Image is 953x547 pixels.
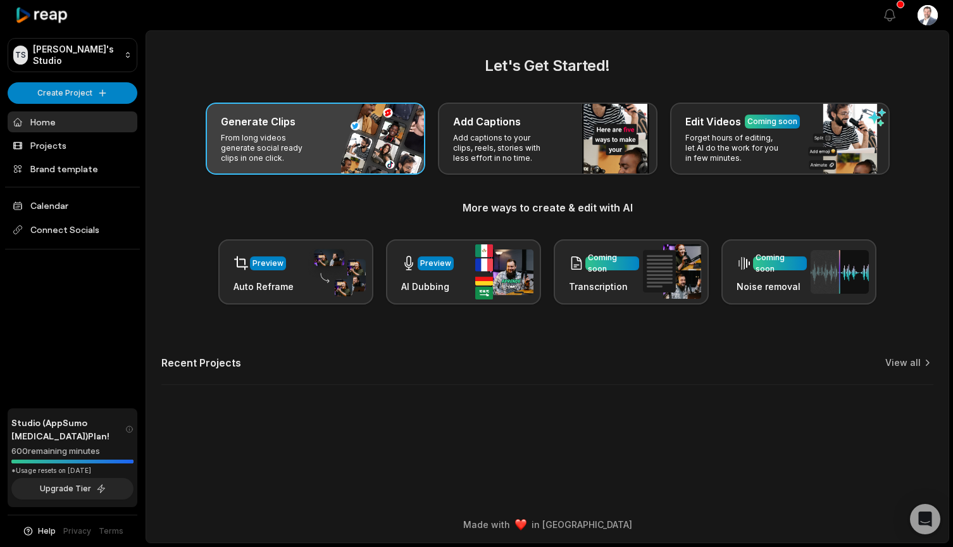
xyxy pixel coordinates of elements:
button: Upgrade Tier [11,478,134,500]
a: Terms [99,525,123,537]
h3: AI Dubbing [401,280,454,293]
img: noise_removal.png [811,250,869,294]
div: Preview [252,258,283,269]
p: Forget hours of editing, let AI do the work for you in few minutes. [685,133,783,163]
a: Home [8,111,137,132]
h2: Let's Get Started! [161,54,933,77]
a: Privacy [63,525,91,537]
img: auto_reframe.png [308,248,366,297]
h3: Noise removal [737,280,807,293]
h3: Auto Reframe [234,280,294,293]
span: Help [38,525,56,537]
span: Connect Socials [8,218,137,241]
div: Preview [420,258,451,269]
button: Help [22,525,56,537]
p: [PERSON_NAME]'s Studio [33,44,119,66]
a: Projects [8,135,137,156]
div: *Usage resets on [DATE] [11,467,134,475]
div: Coming soon [588,252,637,275]
div: Made with in [GEOGRAPHIC_DATA] [158,518,937,531]
h3: Edit Videos [685,114,741,129]
a: Brand template [8,158,137,179]
p: Add captions to your clips, reels, stories with less effort in no time. [453,133,551,163]
h3: Transcription [569,280,639,293]
img: heart emoji [515,519,526,531]
img: ai_dubbing.png [475,244,533,299]
a: Calendar [8,195,137,216]
div: 600 remaining minutes [11,446,134,456]
h3: Generate Clips [221,114,296,129]
div: Coming soon [756,252,804,275]
h2: Recent Projects [161,356,241,369]
button: Create Project [8,82,137,104]
div: Open Intercom Messenger [910,504,940,534]
p: From long videos generate social ready clips in one click. [221,133,319,163]
div: Coming soon [747,116,797,127]
h3: More ways to create & edit with AI [161,200,933,215]
div: TS [13,46,28,65]
img: transcription.png [643,244,701,299]
span: Studio (AppSumo [MEDICAL_DATA]) Plan! [11,416,125,443]
h3: Add Captions [453,114,521,129]
a: View all [885,356,921,369]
